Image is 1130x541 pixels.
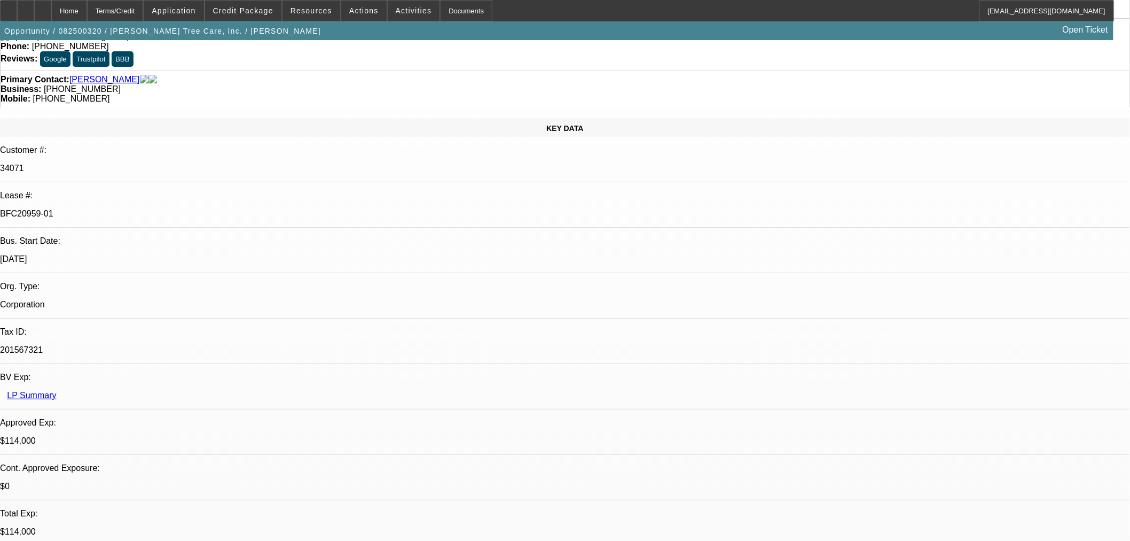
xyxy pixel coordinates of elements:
[205,1,281,21] button: Credit Package
[341,1,387,21] button: Actions
[40,51,70,67] button: Google
[546,124,583,133] span: KEY DATA
[144,1,203,21] button: Application
[388,1,440,21] button: Activities
[33,94,109,103] span: [PHONE_NUMBER]
[44,84,121,94] span: [PHONE_NUMBER]
[73,51,109,67] button: Trustpilot
[1,94,30,103] strong: Mobile:
[213,6,273,15] span: Credit Package
[4,27,321,35] span: Opportunity / 082500320 / [PERSON_NAME] Tree Care, Inc. / [PERSON_NAME]
[1,75,69,84] strong: Primary Contact:
[396,6,432,15] span: Activities
[1,42,29,51] strong: Phone:
[1,84,41,94] strong: Business:
[148,75,157,84] img: linkedin-icon.png
[7,391,56,400] a: LP Summary
[32,42,109,51] span: [PHONE_NUMBER]
[1,54,37,63] strong: Reviews:
[282,1,340,21] button: Resources
[69,75,140,84] a: [PERSON_NAME]
[291,6,332,15] span: Resources
[1058,21,1112,39] a: Open Ticket
[140,75,148,84] img: facebook-icon.png
[152,6,195,15] span: Application
[112,51,134,67] button: BBB
[349,6,379,15] span: Actions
